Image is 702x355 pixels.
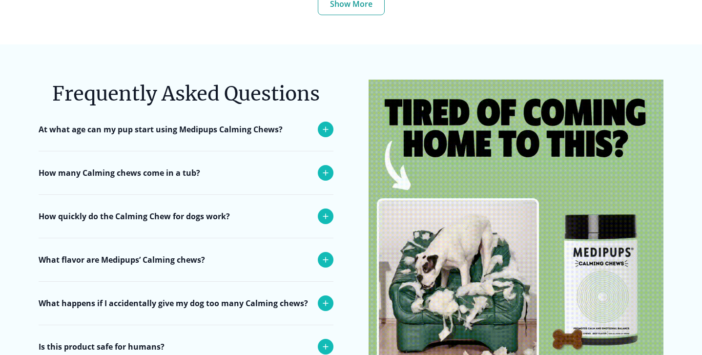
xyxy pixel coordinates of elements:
div: Our calming soft chews are an amazing solution for dogs of any breed. This chew is to be given to... [39,151,331,206]
p: Is this product safe for humans? [39,341,165,353]
p: How quickly do the Calming Chew for dogs work? [39,210,230,222]
h6: Frequently Asked Questions [39,80,333,108]
p: What flavor are Medipups’ Calming chews? [39,254,205,266]
p: At what age can my pup start using Medipups Calming Chews? [39,124,283,135]
p: What happens if I accidentally give my dog too many Calming chews? [39,297,308,309]
p: How many Calming chews come in a tub? [39,167,200,179]
div: Each tub contains 30 chews. [39,194,331,226]
div: We created our Calming Chews as an helpful, fast remedy. The ingredients have a calming effect on... [39,238,331,339]
div: Beef Flavored: Our chews will leave your pup begging for MORE! [39,281,331,313]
